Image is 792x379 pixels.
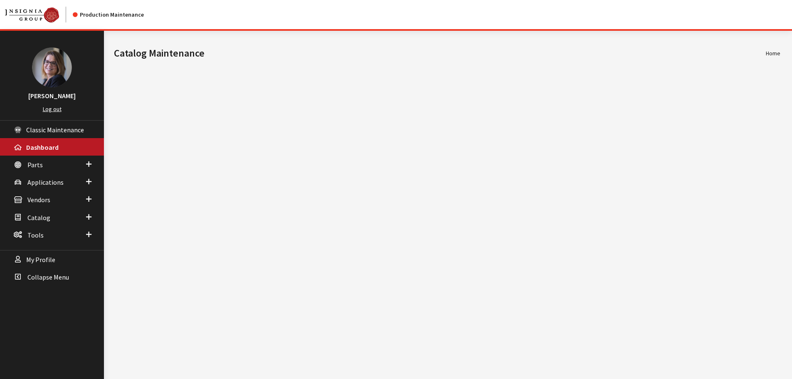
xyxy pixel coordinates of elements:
[114,46,766,61] h1: Catalog Maintenance
[27,273,69,281] span: Collapse Menu
[8,91,96,101] h3: [PERSON_NAME]
[766,49,780,58] li: Home
[27,161,43,169] span: Parts
[26,255,55,264] span: My Profile
[43,105,62,113] a: Log out
[26,143,59,151] span: Dashboard
[27,213,50,222] span: Catalog
[5,7,59,22] img: Catalog Maintenance
[27,196,50,204] span: Vendors
[73,10,144,19] div: Production Maintenance
[32,47,72,87] img: Kim Callahan Collins
[27,231,44,239] span: Tools
[5,7,73,22] a: Insignia Group logo
[27,178,64,186] span: Applications
[26,126,84,134] span: Classic Maintenance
